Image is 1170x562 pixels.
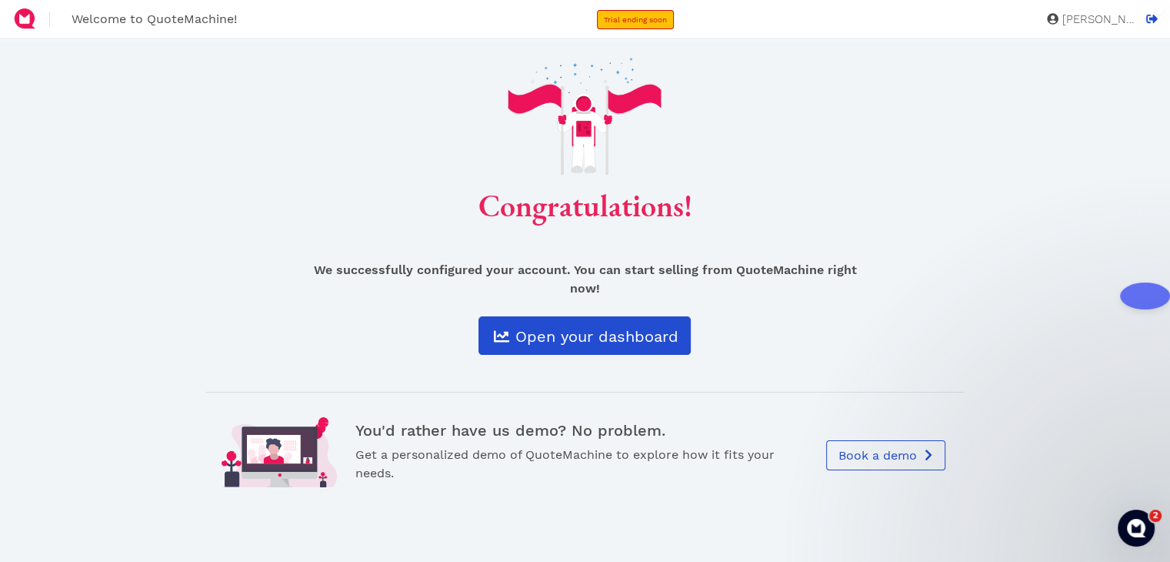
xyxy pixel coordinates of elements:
[355,447,775,480] span: Get a personalized demo of QuoteMachine to explore how it fits your needs.
[508,58,662,175] img: astronaut.svg
[72,12,237,26] span: Welcome to QuoteMachine!
[313,263,856,296] span: We successfully configured your account. You can start selling from QuoteMachine right now!
[355,421,665,440] span: You'd rather have us demo? No problem.
[597,10,674,29] a: Trial ending soon
[836,448,917,463] span: Book a demo
[826,440,945,470] a: Book a demo
[604,15,667,24] span: Trial ending soon
[512,327,678,346] span: Open your dashboard
[12,6,37,31] img: QuoteM_icon_flat.png
[1118,510,1155,547] iframe: Intercom live chat
[478,316,691,355] a: Open your dashboard
[222,417,337,487] img: video_call.svg
[478,186,692,226] span: Congratulations!
[1058,14,1135,25] span: [PERSON_NAME]
[1149,510,1162,522] span: 2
